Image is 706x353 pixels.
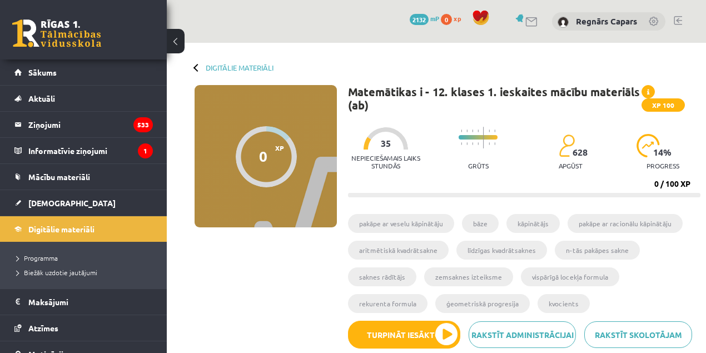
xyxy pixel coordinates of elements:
img: icon-short-line-57e1e144782c952c97e751825c79c345078a6d821885a25fce030b3d8c18986b.svg [489,130,490,132]
a: Sākums [14,59,153,85]
p: Nepieciešamais laiks stundās [348,154,424,170]
img: icon-short-line-57e1e144782c952c97e751825c79c345078a6d821885a25fce030b3d8c18986b.svg [489,142,490,145]
span: 35 [381,138,391,148]
img: icon-short-line-57e1e144782c952c97e751825c79c345078a6d821885a25fce030b3d8c18986b.svg [472,130,473,132]
li: aritmētiskā kvadrātsakne [348,241,449,260]
span: 14 % [653,147,672,157]
p: apgūst [559,162,583,170]
i: 1 [138,143,153,158]
a: Informatīvie ziņojumi1 [14,138,153,163]
a: Ziņojumi533 [14,112,153,137]
span: XP [275,144,284,152]
li: rekurenta formula [348,294,427,313]
img: icon-long-line-d9ea69661e0d244f92f715978eff75569469978d946b2353a9bb055b3ed8787d.svg [483,127,484,148]
a: Rakstīt skolotājam [584,321,692,348]
span: mP [430,14,439,23]
img: icon-progress-161ccf0a02000e728c5f80fcf4c31c7af3da0e1684b2b1d7c360e028c24a22f1.svg [637,134,660,157]
span: Aktuāli [28,93,55,103]
a: Maksājumi [14,289,153,315]
button: Turpināt iesākto [348,321,460,349]
li: pakāpe ar racionālu kāpinātāju [568,214,683,233]
div: 0 [259,148,267,165]
li: saknes rādītājs [348,267,416,286]
span: Digitālie materiāli [28,224,95,234]
span: Biežāk uzdotie jautājumi [17,268,97,277]
span: Sākums [28,67,57,77]
span: 0 [441,14,452,25]
img: icon-short-line-57e1e144782c952c97e751825c79c345078a6d821885a25fce030b3d8c18986b.svg [472,142,473,145]
a: Atzīmes [14,315,153,341]
span: [DEMOGRAPHIC_DATA] [28,198,116,208]
li: vispārīgā locekļa formula [521,267,619,286]
a: Biežāk uzdotie jautājumi [17,267,156,277]
img: icon-short-line-57e1e144782c952c97e751825c79c345078a6d821885a25fce030b3d8c18986b.svg [478,130,479,132]
legend: Informatīvie ziņojumi [28,138,153,163]
img: icon-short-line-57e1e144782c952c97e751825c79c345078a6d821885a25fce030b3d8c18986b.svg [466,130,468,132]
a: Digitālie materiāli [14,216,153,242]
span: 628 [573,147,588,157]
img: icon-short-line-57e1e144782c952c97e751825c79c345078a6d821885a25fce030b3d8c18986b.svg [494,130,495,132]
legend: Ziņojumi [28,112,153,137]
img: Regnārs Capars [558,17,569,28]
a: 2132 mP [410,14,439,23]
img: icon-short-line-57e1e144782c952c97e751825c79c345078a6d821885a25fce030b3d8c18986b.svg [494,142,495,145]
li: zemsaknes izteiksme [424,267,513,286]
li: pakāpe ar veselu kāpinātāju [348,214,454,233]
li: kāpinātājs [506,214,560,233]
a: Aktuāli [14,86,153,111]
a: 0 xp [441,14,466,23]
span: 2132 [410,14,429,25]
img: icon-short-line-57e1e144782c952c97e751825c79c345078a6d821885a25fce030b3d8c18986b.svg [461,130,462,132]
a: Programma [17,253,156,263]
img: icon-short-line-57e1e144782c952c97e751825c79c345078a6d821885a25fce030b3d8c18986b.svg [478,142,479,145]
legend: Maksājumi [28,289,153,315]
p: Grūts [468,162,489,170]
a: Rakstīt administrācijai [469,321,576,348]
a: Regnārs Capars [576,16,637,27]
a: [DEMOGRAPHIC_DATA] [14,190,153,216]
span: XP 100 [642,98,685,112]
span: Mācību materiāli [28,172,90,182]
span: Atzīmes [28,323,58,333]
img: icon-short-line-57e1e144782c952c97e751825c79c345078a6d821885a25fce030b3d8c18986b.svg [461,142,462,145]
span: Programma [17,253,58,262]
img: students-c634bb4e5e11cddfef0936a35e636f08e4e9abd3cc4e673bd6f9a4125e45ecb1.svg [559,134,575,157]
a: Rīgas 1. Tālmācības vidusskola [12,19,101,47]
span: xp [454,14,461,23]
a: Mācību materiāli [14,164,153,190]
li: bāze [462,214,499,233]
img: icon-short-line-57e1e144782c952c97e751825c79c345078a6d821885a25fce030b3d8c18986b.svg [466,142,468,145]
a: Digitālie materiāli [206,63,274,72]
i: 533 [133,117,153,132]
li: līdzīgas kvadrātsaknes [456,241,547,260]
p: progress [647,162,679,170]
li: ģeometriskā progresija [435,294,530,313]
li: kvocients [538,294,590,313]
li: n-tās pakāpes sakne [555,241,640,260]
h1: Matemātikas i - 12. klases 1. ieskaites mācību materiāls (ab) [348,85,642,112]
